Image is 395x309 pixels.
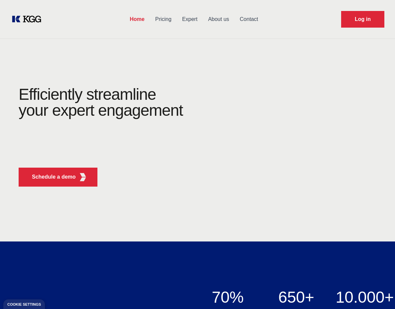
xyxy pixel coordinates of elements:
[124,11,150,28] a: Home
[266,289,327,305] h2: 650+
[150,11,177,28] a: Pricing
[197,43,387,235] img: KGG Fifth Element RED
[7,303,41,306] div: Cookie settings
[11,14,47,25] a: KOL Knowledge Platform: Talk to Key External Experts (KEE)
[32,173,76,181] p: Schedule a demo
[341,11,384,28] a: Request Demo
[19,86,187,118] h1: Efficiently streamline your expert engagement
[234,11,263,28] a: Contact
[177,11,203,28] a: Expert
[197,289,258,305] h2: 70%
[19,168,97,187] button: Schedule a demoKGG Fifth Element RED
[79,173,87,181] img: KGG Fifth Element RED
[203,11,234,28] a: About us
[334,289,395,305] h2: 10.000+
